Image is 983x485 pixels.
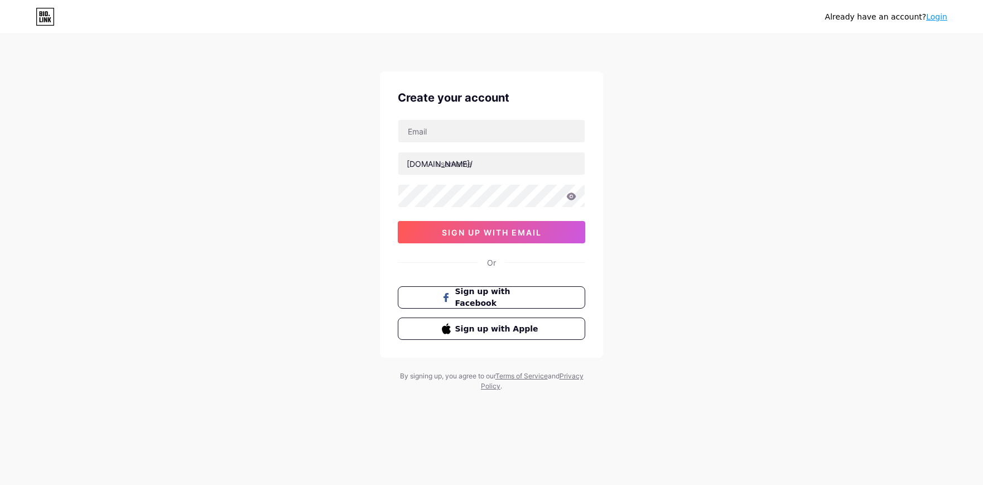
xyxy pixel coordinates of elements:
[487,257,496,268] div: Or
[397,371,586,391] div: By signing up, you agree to our and .
[455,286,542,309] span: Sign up with Facebook
[398,152,585,175] input: username
[442,228,542,237] span: sign up with email
[407,158,473,170] div: [DOMAIN_NAME]/
[926,12,947,21] a: Login
[495,372,548,380] a: Terms of Service
[455,323,542,335] span: Sign up with Apple
[398,89,585,106] div: Create your account
[398,120,585,142] input: Email
[398,221,585,243] button: sign up with email
[825,11,947,23] div: Already have an account?
[398,286,585,309] button: Sign up with Facebook
[398,318,585,340] button: Sign up with Apple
